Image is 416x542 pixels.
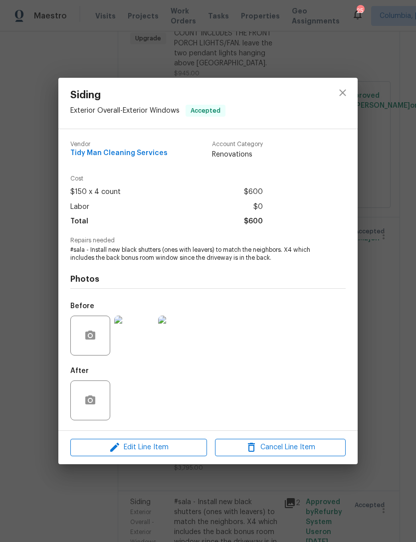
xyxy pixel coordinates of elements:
[70,439,207,456] button: Edit Line Item
[244,214,263,229] span: $600
[70,246,318,263] span: #sala - Install new black shutters (ones with leavers) to match the neighbors. X4 which includes ...
[70,176,263,182] span: Cost
[212,150,263,160] span: Renovations
[70,200,89,214] span: Labor
[218,441,343,454] span: Cancel Line Item
[253,200,263,214] span: $0
[212,141,263,148] span: Account Category
[187,106,224,116] span: Accepted
[70,214,88,229] span: Total
[331,81,355,105] button: close
[70,90,225,101] span: Siding
[70,367,89,374] h5: After
[357,6,364,16] div: 25
[70,141,168,148] span: Vendor
[215,439,346,456] button: Cancel Line Item
[70,185,121,199] span: $150 x 4 count
[70,237,346,244] span: Repairs needed
[70,274,346,284] h4: Photos
[73,441,204,454] span: Edit Line Item
[244,185,263,199] span: $600
[70,303,94,310] h5: Before
[70,150,168,157] span: Tidy Man Cleaning Services
[70,107,180,114] span: Exterior Overall - Exterior Windows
